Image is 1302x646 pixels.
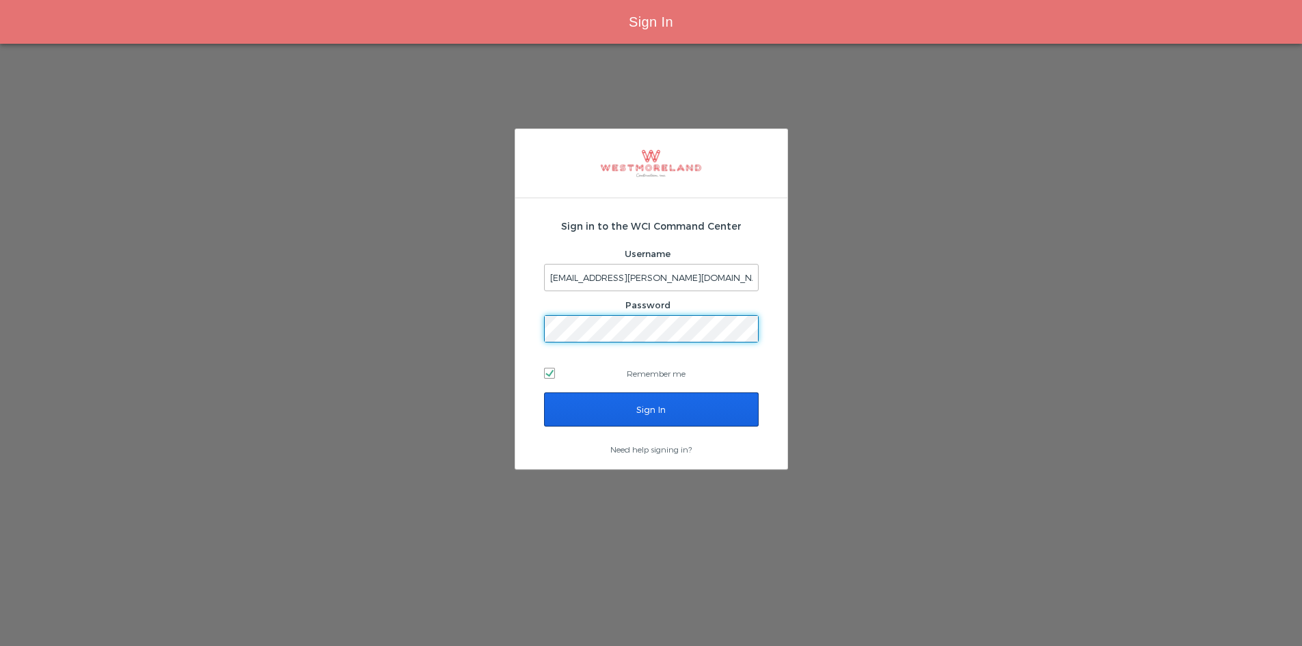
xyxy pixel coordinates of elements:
[629,14,673,29] span: Sign In
[625,248,670,259] label: Username
[610,444,692,454] a: Need help signing in?
[544,219,759,233] h2: Sign in to the WCI Command Center
[625,299,670,310] label: Password
[544,392,759,427] input: Sign In
[544,363,759,383] label: Remember me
